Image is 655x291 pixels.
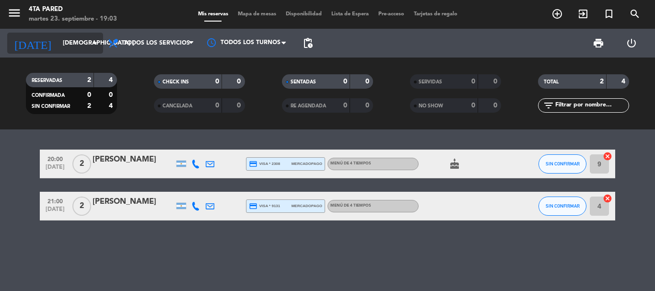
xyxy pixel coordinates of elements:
[546,161,580,166] span: SIN CONFIRMAR
[471,78,475,85] strong: 0
[109,92,115,98] strong: 0
[29,14,117,24] div: martes 23. septiembre - 19:03
[249,202,257,210] i: credit_card
[32,93,65,98] span: CONFIRMADA
[215,102,219,109] strong: 0
[72,197,91,216] span: 2
[163,80,189,84] span: CHECK INS
[43,153,67,164] span: 20:00
[292,161,322,167] span: mercadopago
[409,12,462,17] span: Tarjetas de regalo
[7,6,22,20] i: menu
[249,160,257,168] i: credit_card
[163,104,192,108] span: CANCELADA
[249,202,280,210] span: visa * 9131
[493,102,499,109] strong: 0
[543,100,554,111] i: filter_list
[343,78,347,85] strong: 0
[577,8,589,20] i: exit_to_app
[249,160,280,168] span: visa * 2308
[233,12,281,17] span: Mapa de mesas
[449,158,460,170] i: cake
[593,37,604,49] span: print
[330,204,371,208] span: Menú de 4 tiempos
[281,12,327,17] span: Disponibilidad
[109,77,115,83] strong: 4
[292,203,322,209] span: mercadopago
[546,203,580,209] span: SIN CONFIRMAR
[603,194,612,203] i: cancel
[544,80,559,84] span: TOTAL
[7,33,58,54] i: [DATE]
[43,206,67,217] span: [DATE]
[302,37,314,49] span: pending_actions
[538,154,586,174] button: SIN CONFIRMAR
[124,40,190,47] span: Todos los servicios
[43,164,67,175] span: [DATE]
[237,78,243,85] strong: 0
[554,100,629,111] input: Filtrar por nombre...
[87,77,91,83] strong: 2
[551,8,563,20] i: add_circle_outline
[193,12,233,17] span: Mis reservas
[419,104,443,108] span: NO SHOW
[215,78,219,85] strong: 0
[374,12,409,17] span: Pre-acceso
[291,80,316,84] span: SENTADAS
[629,8,641,20] i: search
[43,195,67,206] span: 21:00
[327,12,374,17] span: Lista de Espera
[32,104,70,109] span: SIN CONFIRMAR
[603,8,615,20] i: turned_in_not
[32,78,62,83] span: RESERVADAS
[109,103,115,109] strong: 4
[365,102,371,109] strong: 0
[89,37,101,49] i: arrow_drop_down
[493,78,499,85] strong: 0
[365,78,371,85] strong: 0
[615,29,648,58] div: LOG OUT
[600,78,604,85] strong: 2
[291,104,326,108] span: RE AGENDADA
[7,6,22,23] button: menu
[87,103,91,109] strong: 2
[87,92,91,98] strong: 0
[343,102,347,109] strong: 0
[471,102,475,109] strong: 0
[538,197,586,216] button: SIN CONFIRMAR
[621,78,627,85] strong: 4
[29,5,117,14] div: 4ta Pared
[626,37,637,49] i: power_settings_new
[72,154,91,174] span: 2
[603,151,612,161] i: cancel
[330,162,371,165] span: Menú de 4 tiempos
[93,153,174,166] div: [PERSON_NAME]
[419,80,442,84] span: SERVIDAS
[237,102,243,109] strong: 0
[93,196,174,208] div: [PERSON_NAME]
